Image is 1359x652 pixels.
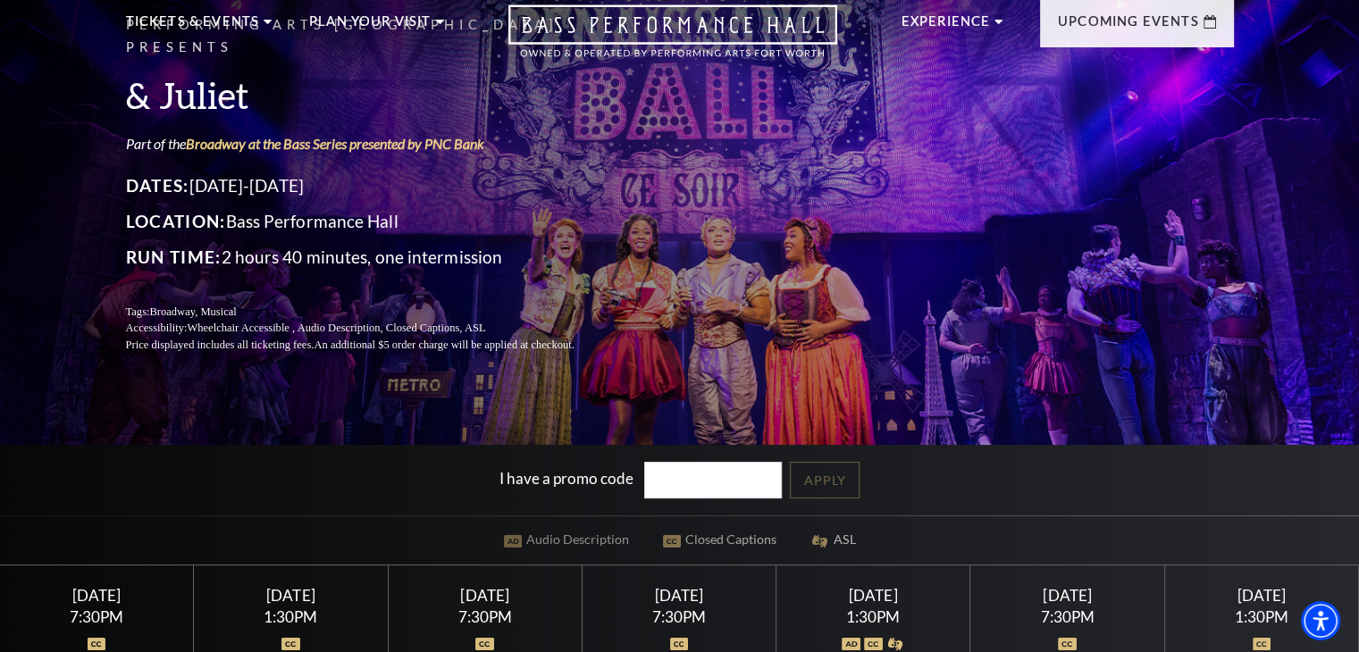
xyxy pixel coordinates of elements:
[126,304,617,321] p: Tags:
[126,211,226,231] span: Location:
[798,609,949,624] div: 1:30PM
[126,337,617,354] p: Price displayed includes all ticketing fees.
[992,586,1143,605] div: [DATE]
[126,247,222,267] span: Run Time:
[902,11,991,43] p: Experience
[1186,586,1337,605] div: [DATE]
[149,305,236,318] span: Broadway, Musical
[126,320,617,337] p: Accessibility:
[126,171,617,200] p: [DATE]-[DATE]
[314,339,574,351] span: An additional $5 order charge will be applied at checkout.
[126,72,617,118] h3: & Juliet
[126,134,617,154] p: Part of the
[992,609,1143,624] div: 7:30PM
[1186,609,1337,624] div: 1:30PM
[409,609,560,624] div: 7:30PM
[126,175,189,196] span: Dates:
[604,586,755,605] div: [DATE]
[215,609,366,624] div: 1:30PM
[21,609,172,624] div: 7:30PM
[187,322,485,334] span: Wheelchair Accessible , Audio Description, Closed Captions, ASL
[444,4,902,75] a: Open this option
[1058,11,1199,43] p: Upcoming Events
[215,586,366,605] div: [DATE]
[409,586,560,605] div: [DATE]
[309,11,432,43] p: Plan Your Visit
[604,609,755,624] div: 7:30PM
[21,586,172,605] div: [DATE]
[1301,601,1340,640] div: Accessibility Menu
[499,469,633,488] label: I have a promo code
[126,11,260,43] p: Tickets & Events
[186,135,484,152] a: Broadway at the Bass Series presented by PNC Bank - open in a new tab
[126,207,617,236] p: Bass Performance Hall
[798,586,949,605] div: [DATE]
[126,243,617,272] p: 2 hours 40 minutes, one intermission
